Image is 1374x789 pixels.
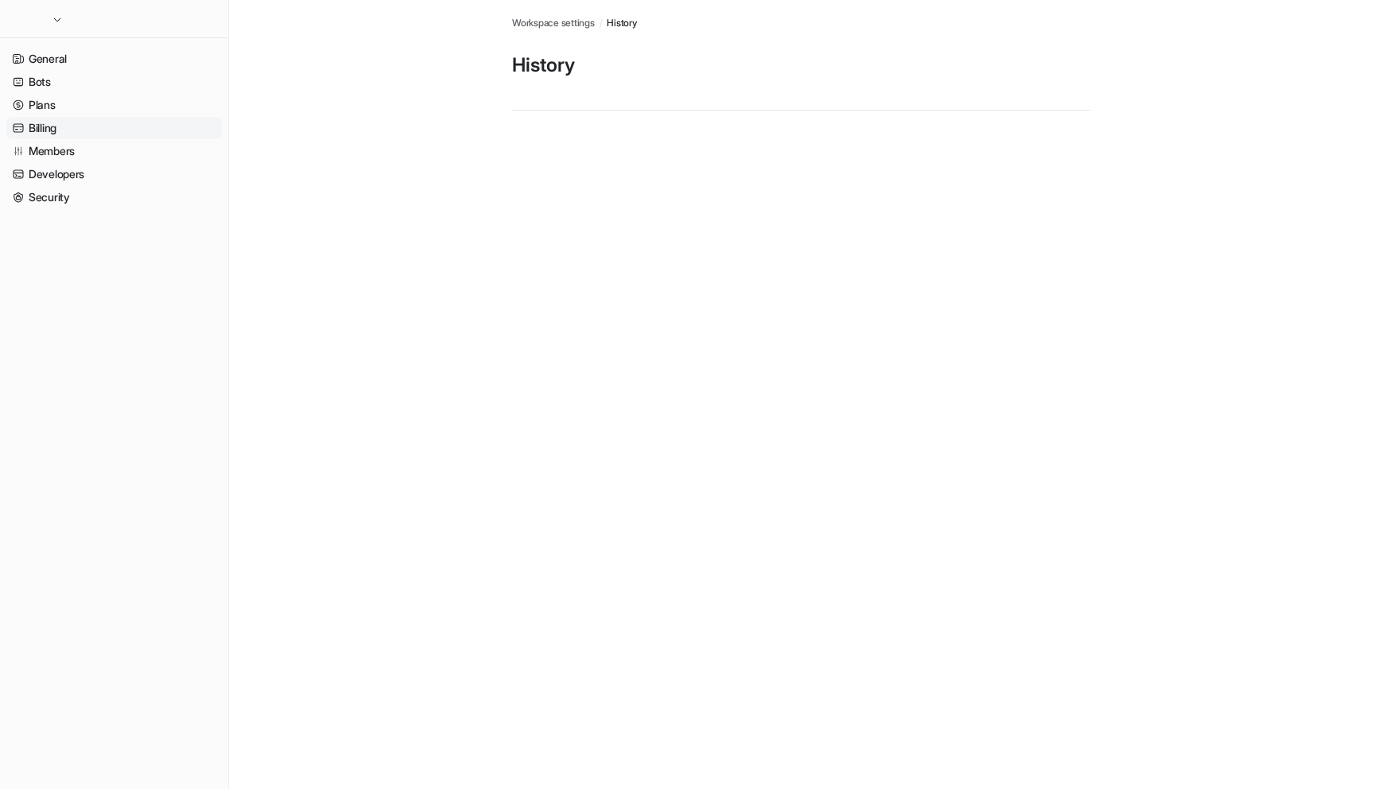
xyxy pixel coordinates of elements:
[6,163,222,185] a: Developers
[512,52,1091,78] p: History
[600,16,603,30] span: /
[607,16,636,30] a: History
[6,117,222,139] a: Billing
[512,16,595,30] a: Workspace settings
[6,186,222,208] a: Security
[6,140,222,162] a: Members
[6,94,222,116] a: Plans
[6,48,222,70] a: General
[6,71,222,93] a: Bots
